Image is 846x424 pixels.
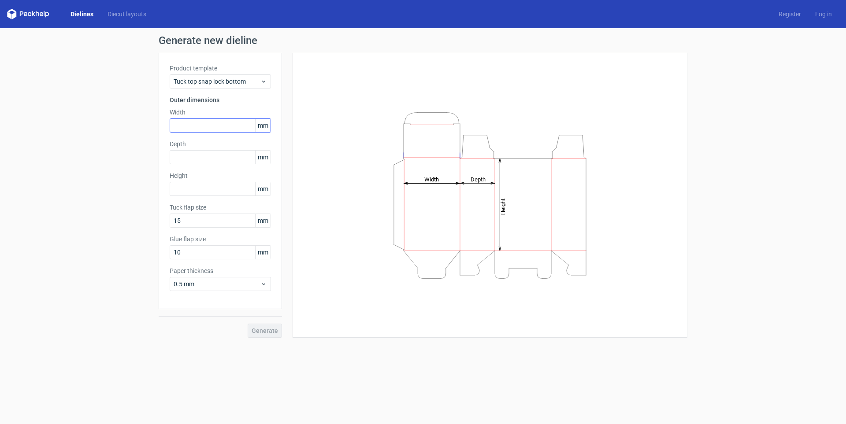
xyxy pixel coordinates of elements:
tspan: Width [424,176,439,182]
label: Glue flap size [170,235,271,243]
a: Dielines [63,10,100,18]
span: Tuck top snap lock bottom [174,77,260,86]
a: Diecut layouts [100,10,153,18]
span: mm [255,119,271,132]
span: mm [255,246,271,259]
a: Register [772,10,808,18]
tspan: Height [500,198,506,214]
span: mm [255,151,271,164]
a: Log in [808,10,839,18]
label: Width [170,108,271,117]
label: Depth [170,140,271,148]
label: Height [170,171,271,180]
label: Paper thickness [170,266,271,275]
span: 0.5 mm [174,280,260,288]
label: Tuck flap size [170,203,271,212]
tspan: Depth [471,176,486,182]
h3: Outer dimensions [170,96,271,104]
span: mm [255,182,271,195]
h1: Generate new dieline [159,35,687,46]
label: Product template [170,64,271,73]
span: mm [255,214,271,227]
